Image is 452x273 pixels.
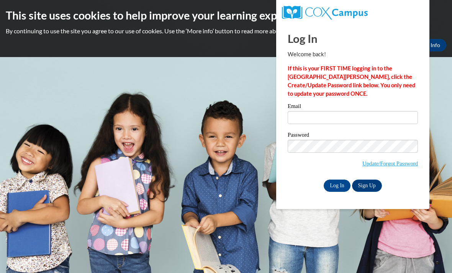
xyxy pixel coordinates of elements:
iframe: Button to launch messaging window [421,242,446,267]
a: Sign Up [352,180,382,192]
h1: Log In [288,31,418,46]
a: Update/Forgot Password [362,160,418,167]
img: COX Campus [282,6,368,20]
p: By continuing to use the site you agree to our use of cookies. Use the ‘More info’ button to read... [6,27,446,35]
strong: If this is your FIRST TIME logging in to the [GEOGRAPHIC_DATA][PERSON_NAME], click the Create/Upd... [288,65,415,97]
label: Email [288,103,418,111]
label: Password [288,132,418,140]
input: Log In [324,180,350,192]
p: Welcome back! [288,50,418,59]
h2: This site uses cookies to help improve your learning experience. [6,8,446,23]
